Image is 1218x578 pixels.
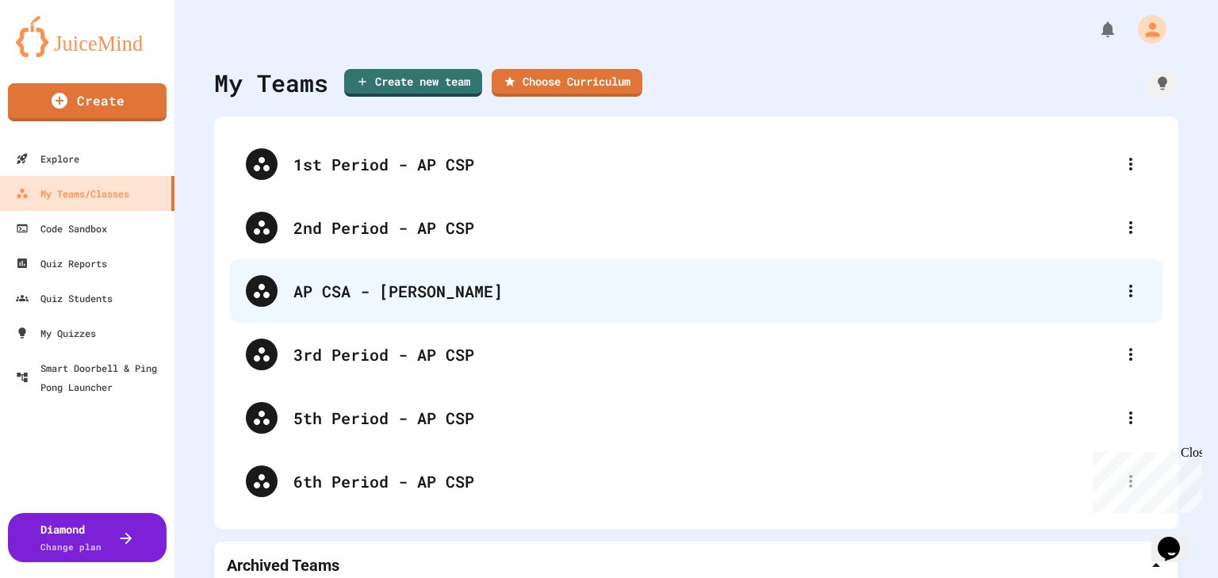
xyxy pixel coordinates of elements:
[293,343,1115,366] div: 3rd Period - AP CSP
[16,289,113,308] div: Quiz Students
[1121,11,1170,48] div: My Account
[293,406,1115,430] div: 5th Period - AP CSP
[40,521,101,554] div: Diamond
[230,323,1162,386] div: 3rd Period - AP CSP
[293,152,1115,176] div: 1st Period - AP CSP
[16,219,107,238] div: Code Sandbox
[16,358,168,396] div: Smart Doorbell & Ping Pong Launcher
[227,554,339,576] p: Archived Teams
[293,216,1115,239] div: 2nd Period - AP CSP
[1069,16,1121,43] div: My Notifications
[344,69,482,97] a: Create new team
[230,132,1162,196] div: 1st Period - AP CSP
[16,184,129,203] div: My Teams/Classes
[230,450,1162,513] div: 6th Period - AP CSP
[293,469,1115,493] div: 6th Period - AP CSP
[8,83,167,121] a: Create
[1086,446,1202,513] iframe: chat widget
[16,254,107,273] div: Quiz Reports
[293,279,1115,303] div: AP CSA - [PERSON_NAME]
[1151,515,1202,562] iframe: chat widget
[230,259,1162,323] div: AP CSA - [PERSON_NAME]
[492,69,642,97] a: Choose Curriculum
[16,323,96,343] div: My Quizzes
[16,16,159,57] img: logo-orange.svg
[214,65,328,101] div: My Teams
[230,386,1162,450] div: 5th Period - AP CSP
[6,6,109,101] div: Chat with us now!Close
[230,196,1162,259] div: 2nd Period - AP CSP
[1147,67,1178,99] div: How it works
[16,149,79,168] div: Explore
[40,541,101,553] span: Change plan
[8,513,167,562] button: DiamondChange plan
